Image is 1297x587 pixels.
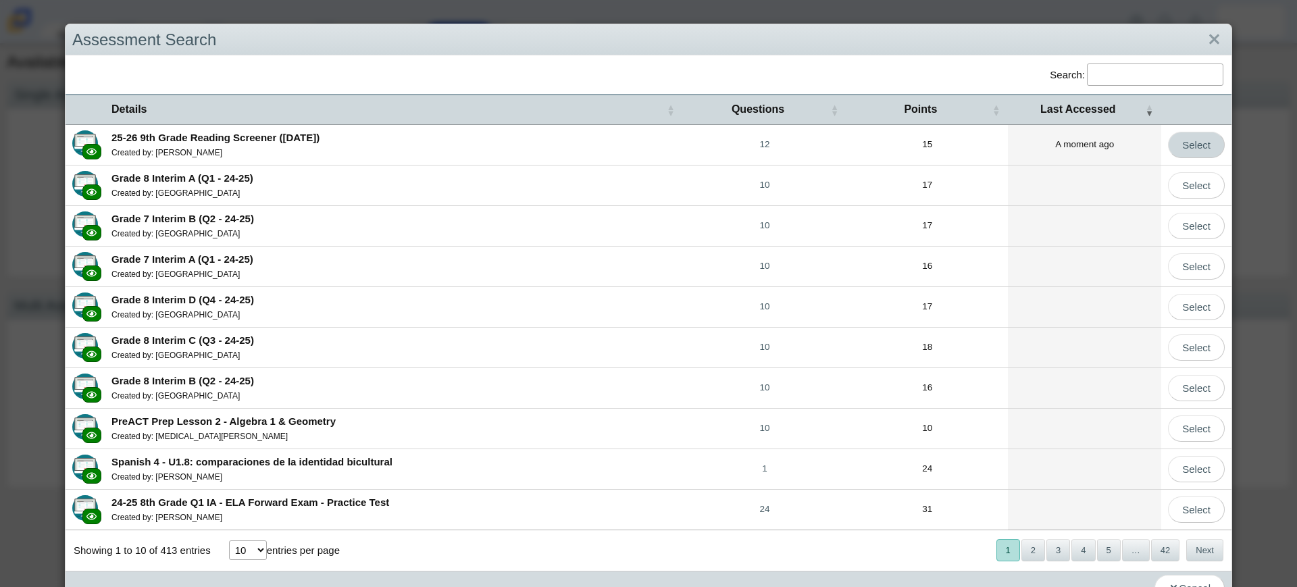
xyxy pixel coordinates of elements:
[683,368,847,408] a: 10
[1168,496,1225,523] a: Select
[846,165,1008,206] td: 17
[846,287,1008,328] td: 17
[72,414,98,440] img: type-advanced.svg
[72,211,98,237] img: type-advanced.svg
[1122,539,1150,561] span: …
[683,247,847,286] a: 10
[72,130,98,156] img: type-advanced.svg
[1021,539,1045,561] button: 2
[111,188,240,198] small: Created by: [GEOGRAPHIC_DATA]
[111,213,254,224] b: Grade 7 Interim B (Q2 - 24-25)
[830,95,838,124] span: Questions : Activate to sort
[1186,539,1223,561] button: Next
[683,125,847,165] a: 12
[111,103,147,115] span: Details
[111,513,222,522] small: Created by: [PERSON_NAME]
[111,310,240,320] small: Created by: [GEOGRAPHIC_DATA]
[1168,172,1225,199] a: Select
[846,449,1008,490] td: 24
[111,472,222,482] small: Created by: [PERSON_NAME]
[111,294,254,305] b: Grade 8 Interim D (Q4 - 24-25)
[72,333,98,359] img: type-advanced.svg
[1168,375,1225,401] a: Select
[111,148,222,157] small: Created by: [PERSON_NAME]
[1168,415,1225,442] a: Select
[683,287,847,327] a: 10
[732,103,784,115] span: Questions
[1050,69,1085,80] label: Search:
[992,95,1000,124] span: Points : Activate to sort
[1168,213,1225,239] a: Select
[1168,294,1225,320] a: Select
[66,24,1231,56] div: Assessment Search
[683,328,847,367] a: 10
[72,495,98,521] img: type-advanced.svg
[683,165,847,205] a: 10
[72,374,98,399] img: type-advanced.svg
[267,544,340,556] label: entries per page
[904,103,937,115] span: Points
[996,539,1020,561] button: 1
[111,229,240,238] small: Created by: [GEOGRAPHIC_DATA]
[111,270,240,279] small: Created by: [GEOGRAPHIC_DATA]
[111,375,254,386] b: Grade 8 Interim B (Q2 - 24-25)
[111,253,253,265] b: Grade 7 Interim A (Q1 - 24-25)
[111,456,392,467] b: Spanish 4 - U1.8: comparaciones de la identidad bicultural
[111,391,240,401] small: Created by: [GEOGRAPHIC_DATA]
[667,95,675,124] span: Details : Activate to sort
[1151,539,1179,561] button: 42
[111,132,320,143] b: 25-26 9th Grade Reading Screener ([DATE])
[1040,103,1115,115] span: Last Accessed
[995,539,1223,561] nav: pagination
[111,351,240,360] small: Created by: [GEOGRAPHIC_DATA]
[72,252,98,278] img: type-advanced.svg
[111,432,288,441] small: Created by: [MEDICAL_DATA][PERSON_NAME]
[683,409,847,449] a: 10
[1055,139,1114,149] time: Aug 26, 2025 at 9:07 AM
[846,368,1008,409] td: 16
[683,206,847,246] a: 10
[72,455,98,480] img: type-advanced.svg
[683,490,847,530] a: 24
[846,247,1008,287] td: 16
[72,292,98,318] img: type-advanced.svg
[1046,539,1070,561] button: 3
[1097,539,1121,561] button: 5
[1071,539,1095,561] button: 4
[1168,132,1225,158] a: Select
[111,334,254,346] b: Grade 8 Interim C (Q3 - 24-25)
[111,496,389,508] b: 24-25 8th Grade Q1 IA - ELA Forward Exam - Practice Test
[683,449,847,489] a: 1
[846,206,1008,247] td: 17
[846,125,1008,165] td: 15
[1204,28,1225,51] a: Close
[111,172,253,184] b: Grade 8 Interim A (Q1 - 24-25)
[846,328,1008,368] td: 18
[1145,95,1153,124] span: Last Accessed : Activate to remove sorting
[72,171,98,197] img: type-advanced.svg
[1168,334,1225,361] a: Select
[1168,253,1225,280] a: Select
[111,415,336,427] b: PreACT Prep Lesson 2 - Algebra 1 & Geometry
[846,490,1008,530] td: 31
[846,409,1008,449] td: 10
[1168,456,1225,482] a: Select
[66,530,211,571] div: Showing 1 to 10 of 413 entries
